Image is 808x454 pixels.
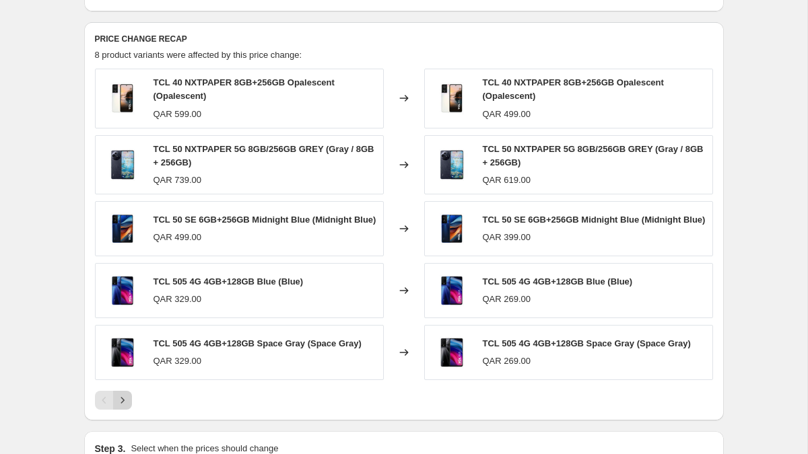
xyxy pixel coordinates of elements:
img: TCL-50NXTPAPER-5G-8-256GB-GREY_80x.jpg [432,145,472,185]
button: Next [113,391,132,410]
div: QAR 739.00 [154,174,202,187]
img: TCL-50SE-6GB_256GB-Midnight-Blue_80x.jpg [102,209,143,249]
span: TCL 505 4G 4GB+128GB Blue (Blue) [154,276,304,287]
span: TCL 40 NXTPAPER 8GB+256GB Opalescent (Opalescent) [483,77,664,101]
div: QAR 269.00 [483,293,531,306]
span: TCL 505 4G 4GB+128GB Space Gray (Space Gray) [483,338,691,348]
span: TCL 50 SE 6GB+256GB Midnight Blue (Midnight Blue) [483,215,706,225]
div: QAR 619.00 [483,174,531,187]
div: QAR 269.00 [483,354,531,368]
span: TCL 505 4G 4GB+128GB Blue (Blue) [483,276,633,287]
h6: PRICE CHANGE RECAP [95,34,713,44]
img: TCL-40-NXTPAPER-8GB_256GB-Opalescent_80x.jpg [432,78,472,118]
div: QAR 599.00 [154,108,202,121]
span: TCL 50 NXTPAPER 5G 8GB/256GB GREY (Gray / 8GB + 256GB) [483,144,704,167]
div: QAR 329.00 [154,293,202,306]
span: TCL 50 NXTPAPER 5G 8GB/256GB GREY (Gray / 8GB + 256GB) [154,144,374,167]
img: TCL-505-4GB_128GB-Space-Gray_80x.jpg [102,332,143,373]
img: TCL-505-4GB_128GB-Blue_80x.jpg [432,270,472,311]
div: QAR 329.00 [154,354,202,368]
img: TCL-40-NXTPAPER-8GB_256GB-Opalescent_80x.jpg [102,78,143,118]
span: TCL 505 4G 4GB+128GB Space Gray (Space Gray) [154,338,362,348]
nav: Pagination [95,391,132,410]
span: 8 product variants were affected by this price change: [95,50,302,60]
span: TCL 40 NXTPAPER 8GB+256GB Opalescent (Opalescent) [154,77,335,101]
div: QAR 499.00 [483,108,531,121]
img: TCL-505-4GB_128GB-Blue_80x.jpg [102,270,143,311]
span: TCL 50 SE 6GB+256GB Midnight Blue (Midnight Blue) [154,215,376,225]
img: TCL-50SE-6GB_256GB-Midnight-Blue_80x.jpg [432,209,472,249]
img: TCL-505-4GB_128GB-Space-Gray_80x.jpg [432,332,472,373]
img: TCL-50NXTPAPER-5G-8-256GB-GREY_80x.jpg [102,145,143,185]
div: QAR 399.00 [483,231,531,244]
div: QAR 499.00 [154,231,202,244]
